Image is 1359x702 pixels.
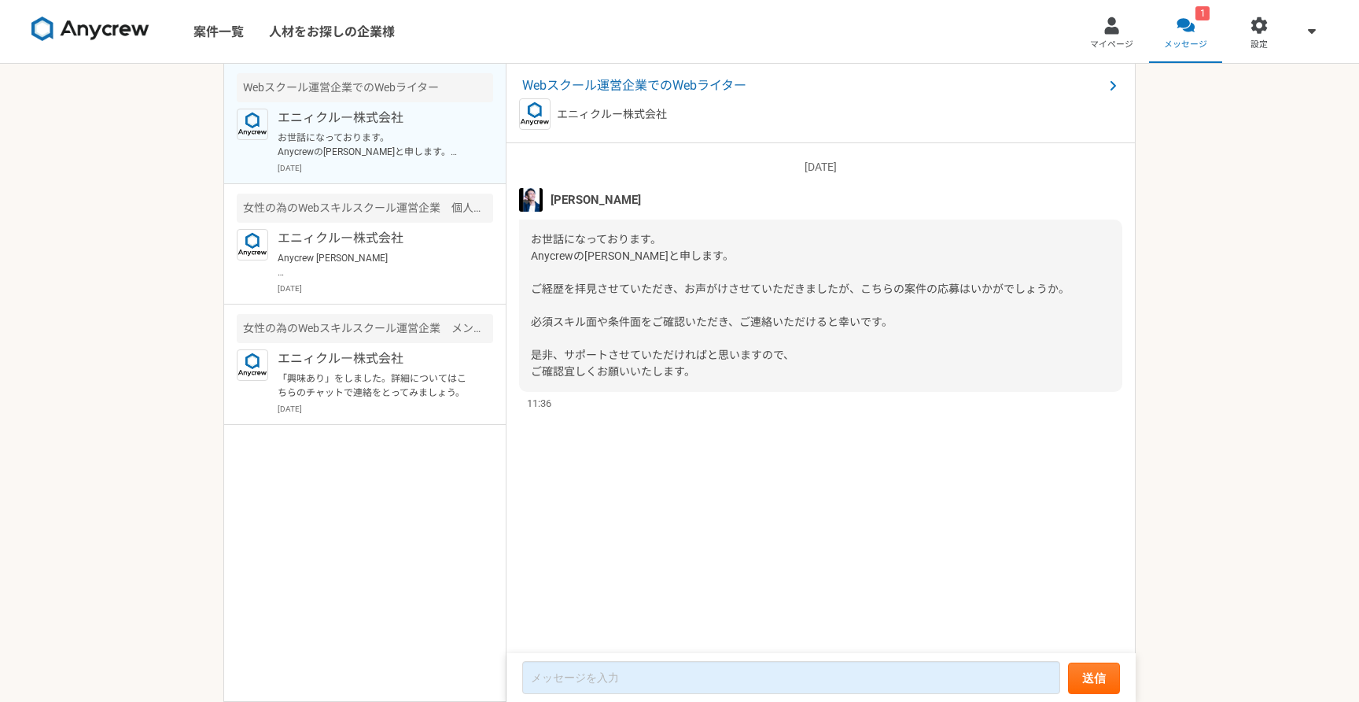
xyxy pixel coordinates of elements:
p: [DATE] [278,283,493,294]
p: エニィクルー株式会社 [278,349,472,368]
p: エニィクルー株式会社 [278,229,472,248]
img: logo_text_blue_01.png [237,229,268,260]
div: Webスクール運営企業でのWebライター [237,73,493,102]
img: logo_text_blue_01.png [519,98,551,130]
div: 女性の為のWebスキルスクール運営企業 メンター業務 [237,314,493,343]
span: Webスクール運営企業でのWebライター [522,76,1103,95]
span: マイページ [1090,39,1133,51]
img: logo_text_blue_01.png [237,349,268,381]
img: S__5267474.jpg [519,188,543,212]
span: [PERSON_NAME] [551,191,641,209]
p: Anycrew [PERSON_NAME] ご返信いただきありがとうございます。 承知いたしました。ご返答のほどお待ちしております。 引き続き、よろしくお願いいたします。 [PERSON_NAME] [278,251,472,279]
button: 送信 [1068,663,1120,694]
p: [DATE] [519,159,1122,175]
p: [DATE] [278,162,493,174]
p: エニィクルー株式会社 [278,109,472,127]
p: [DATE] [278,403,493,415]
span: 11:36 [527,396,551,411]
p: エニィクルー株式会社 [557,106,667,123]
span: お世話になっております。 Anycrewの[PERSON_NAME]と申します。 ご経歴を拝見させていただき、お声がけさせていただきましたが、こちらの案件の応募はいかがでしょうか。 必須スキル面... [531,233,1070,378]
p: 「興味あり」をしました。詳細についてはこちらのチャットで連絡をとってみましょう。 [278,371,472,400]
span: 設定 [1250,39,1268,51]
div: 女性の為のWebスキルスクール運営企業 個人営業（フルリモート） [237,194,493,223]
img: 8DqYSo04kwAAAAASUVORK5CYII= [31,17,149,42]
img: logo_text_blue_01.png [237,109,268,140]
span: メッセージ [1164,39,1207,51]
div: 1 [1195,6,1210,20]
p: お世話になっております。 Anycrewの[PERSON_NAME]と申します。 ご経歴を拝見させていただき、お声がけさせていただきましたが、こちらの案件の応募はいかがでしょうか。 必須スキル面... [278,131,472,159]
